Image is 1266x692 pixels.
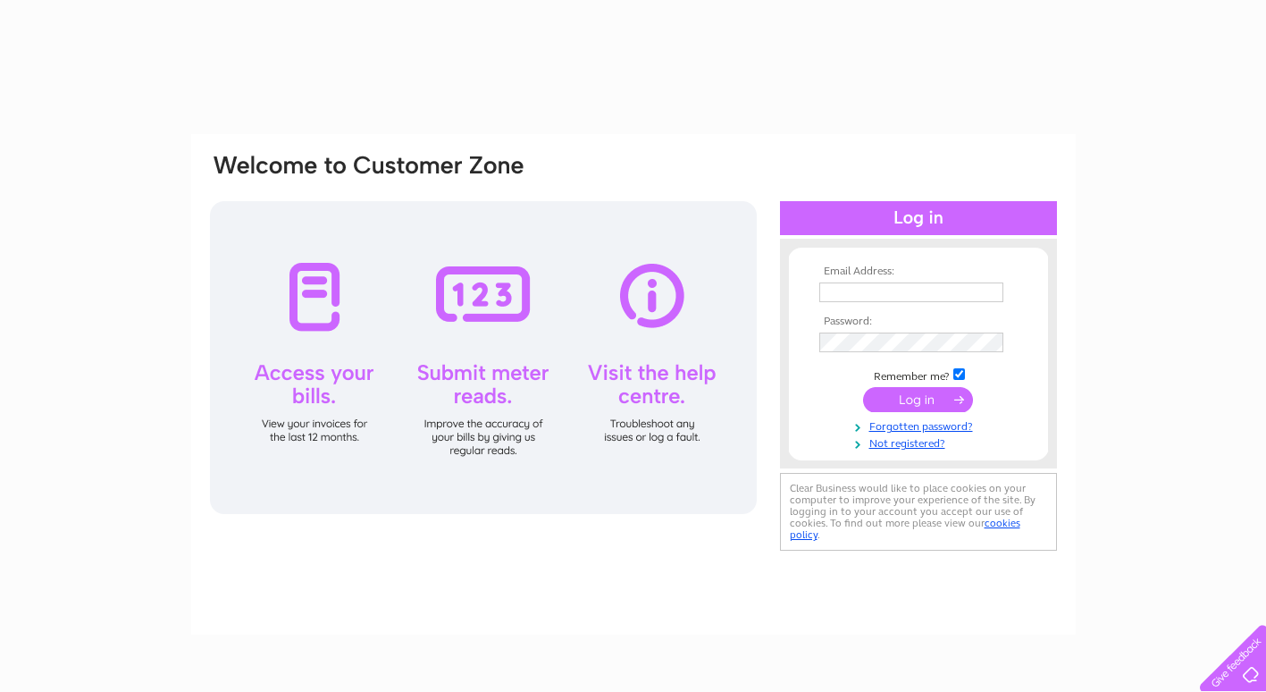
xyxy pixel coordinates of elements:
input: Submit [863,387,973,412]
a: Forgotten password? [819,417,1022,434]
th: Email Address: [815,266,1022,278]
a: Not registered? [819,434,1022,451]
th: Password: [815,316,1022,328]
div: Clear Business would like to place cookies on your computer to improve your experience of the sit... [780,473,1057,551]
td: Remember me? [815,366,1022,384]
a: cookies policy [790,517,1020,541]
